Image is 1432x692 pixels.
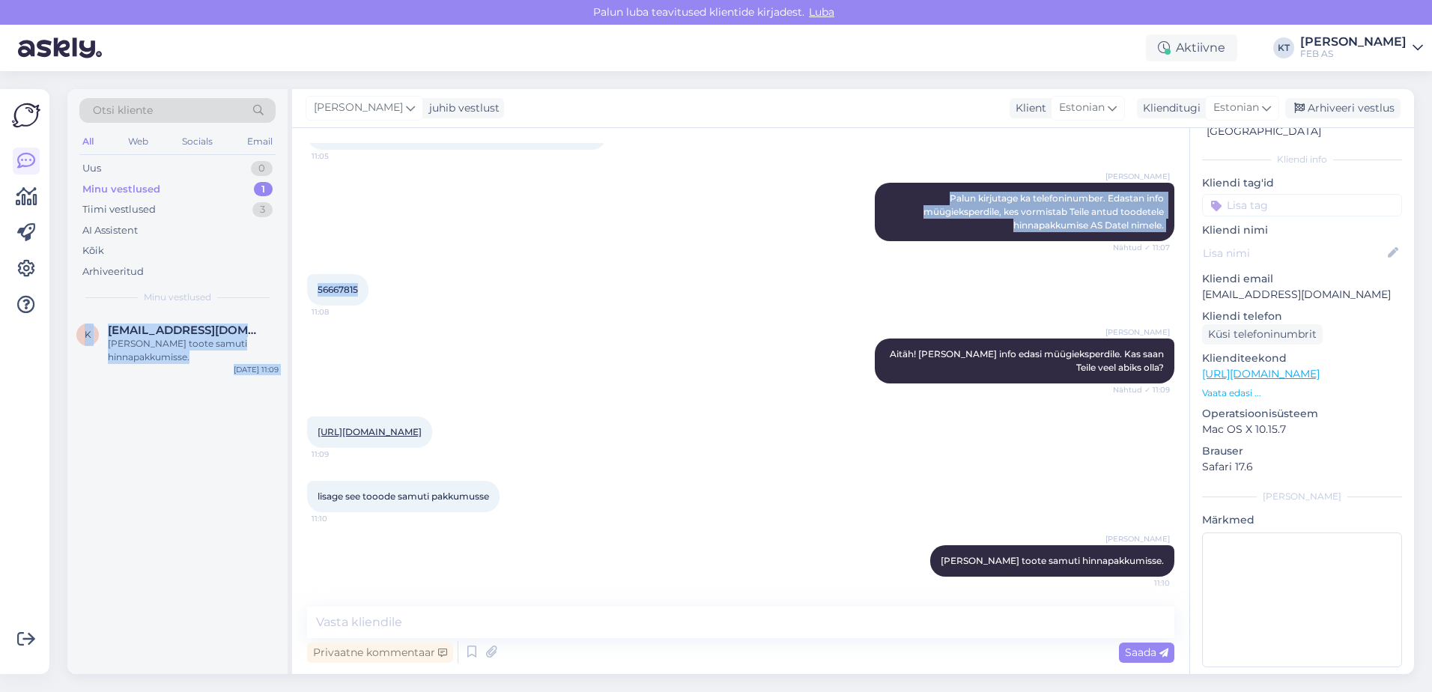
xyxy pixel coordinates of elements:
[307,643,453,663] div: Privaatne kommentaar
[890,348,1166,373] span: Aitäh! [PERSON_NAME] info edasi müügieksperdile. Kas saan Teile veel abiks olla?
[312,513,368,524] span: 11:10
[314,100,403,116] span: [PERSON_NAME]
[1202,222,1402,238] p: Kliendi nimi
[318,491,489,502] span: lisage see tooode samuti pakkumusse
[1010,100,1046,116] div: Klient
[1202,271,1402,287] p: Kliendi email
[1202,459,1402,475] p: Safari 17.6
[82,264,144,279] div: Arhiveeritud
[1202,512,1402,528] p: Märkmed
[1137,100,1201,116] div: Klienditugi
[1300,48,1407,60] div: FEB AS
[1202,443,1402,459] p: Brauser
[251,161,273,176] div: 0
[318,426,422,437] a: [URL][DOMAIN_NAME]
[1285,98,1401,118] div: Arhiveeri vestlus
[312,306,368,318] span: 11:08
[1202,350,1402,366] p: Klienditeekond
[1059,100,1105,116] span: Estonian
[1125,646,1168,659] span: Saada
[318,284,358,295] span: 56667815
[1202,367,1320,380] a: [URL][DOMAIN_NAME]
[82,182,160,197] div: Minu vestlused
[312,449,368,460] span: 11:09
[1300,36,1423,60] a: [PERSON_NAME]FEB AS
[82,223,138,238] div: AI Assistent
[234,364,279,375] div: [DATE] 11:09
[254,182,273,197] div: 1
[1202,175,1402,191] p: Kliendi tag'id
[244,132,276,151] div: Email
[1113,384,1170,395] span: Nähtud ✓ 11:09
[1105,171,1170,182] span: [PERSON_NAME]
[1273,37,1294,58] div: KT
[1202,309,1402,324] p: Kliendi telefon
[79,132,97,151] div: All
[312,151,368,162] span: 11:05
[1202,386,1402,400] p: Vaata edasi ...
[1202,324,1323,345] div: Küsi telefoninumbrit
[1203,245,1385,261] input: Lisa nimi
[1114,577,1170,589] span: 11:10
[125,132,151,151] div: Web
[1202,490,1402,503] div: [PERSON_NAME]
[108,337,279,364] div: [PERSON_NAME] toote samuti hinnapakkumisse.
[804,5,839,19] span: Luba
[923,192,1166,231] span: Palun kirjutage ka telefoninumber. Edastan info müügieksperdile, kes vormistab Teile antud toodet...
[1202,406,1402,422] p: Operatsioonisüsteem
[252,202,273,217] div: 3
[82,202,156,217] div: Tiimi vestlused
[144,291,211,304] span: Minu vestlused
[1202,153,1402,166] div: Kliendi info
[1105,327,1170,338] span: [PERSON_NAME]
[82,161,101,176] div: Uus
[941,555,1164,566] span: [PERSON_NAME] toote samuti hinnapakkumisse.
[1213,100,1259,116] span: Estonian
[1202,287,1402,303] p: [EMAIL_ADDRESS][DOMAIN_NAME]
[1105,533,1170,544] span: [PERSON_NAME]
[1113,242,1170,253] span: Nähtud ✓ 11:07
[423,100,500,116] div: juhib vestlust
[1300,36,1407,48] div: [PERSON_NAME]
[1202,194,1402,216] input: Lisa tag
[108,324,264,337] span: kaupo.reisenbuk@gmail.com
[1202,422,1402,437] p: Mac OS X 10.15.7
[93,103,153,118] span: Otsi kliente
[85,329,91,340] span: k
[1146,34,1237,61] div: Aktiivne
[82,243,104,258] div: Kõik
[179,132,216,151] div: Socials
[12,101,40,130] img: Askly Logo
